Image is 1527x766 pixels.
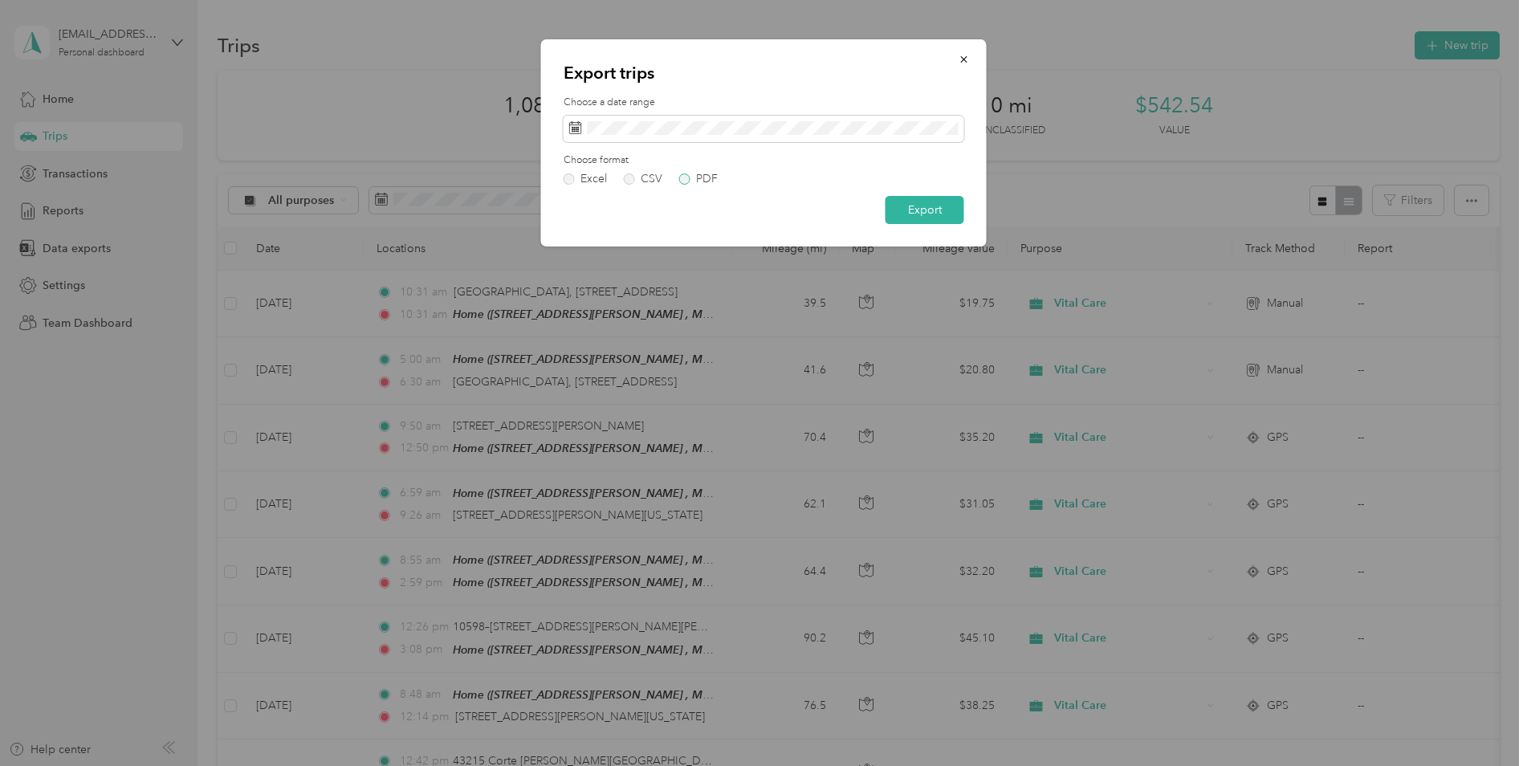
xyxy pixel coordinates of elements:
[886,196,964,224] button: Export
[696,173,718,185] div: PDF
[564,153,964,168] label: Choose format
[564,96,964,110] label: Choose a date range
[641,173,662,185] div: CSV
[580,173,607,185] div: Excel
[564,62,964,84] p: Export trips
[1437,676,1527,766] iframe: Everlance-gr Chat Button Frame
